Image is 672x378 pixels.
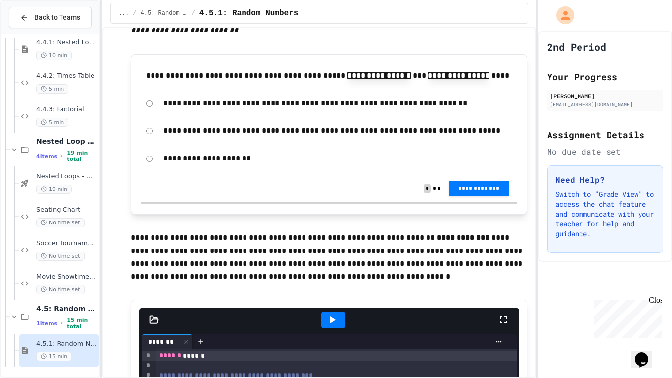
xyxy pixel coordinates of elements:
span: / [133,9,136,17]
div: No due date set [547,146,663,157]
span: Soccer Tournament Schedule [36,239,97,248]
iframe: chat widget [631,339,662,368]
span: Nested Loops - Quiz [36,172,97,181]
span: • [61,152,63,160]
h3: Need Help? [555,174,655,186]
span: 15 min [36,352,72,361]
span: 5 min [36,118,68,127]
span: 4.4.3: Factorial [36,105,97,114]
span: 4.5: Random Numbers [141,9,188,17]
span: 19 min [36,185,72,194]
iframe: chat widget [590,296,662,338]
span: 10 min [36,51,72,60]
span: No time set [36,218,85,227]
span: Nested Loop Practice [36,137,97,146]
h1: 2nd Period [547,40,606,54]
span: / [192,9,195,17]
span: Back to Teams [34,12,80,23]
div: Chat with us now!Close [4,4,68,63]
button: Back to Teams [9,7,92,28]
span: 5 min [36,84,68,94]
span: 1 items [36,320,57,327]
span: 4.4.1: Nested Loops [36,38,97,47]
h2: Your Progress [547,70,663,84]
span: 4.5.1: Random Numbers [36,340,97,348]
div: [EMAIL_ADDRESS][DOMAIN_NAME] [550,101,660,108]
span: Seating Chart [36,206,97,214]
span: No time set [36,252,85,261]
div: [PERSON_NAME] [550,92,660,100]
h2: Assignment Details [547,128,663,142]
span: 15 min total [67,317,97,330]
span: No time set [36,285,85,294]
span: 4 items [36,153,57,159]
span: 4.4.2: Times Table [36,72,97,80]
span: 19 min total [67,150,97,162]
span: ... [119,9,129,17]
div: My Account [546,4,577,27]
span: 4.5: Random Numbers [36,304,97,313]
span: 4.5.1: Random Numbers [199,7,299,19]
span: • [61,319,63,327]
span: Movie Showtimes Table [36,273,97,281]
p: Switch to "Grade View" to access the chat feature and communicate with your teacher for help and ... [555,189,655,239]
